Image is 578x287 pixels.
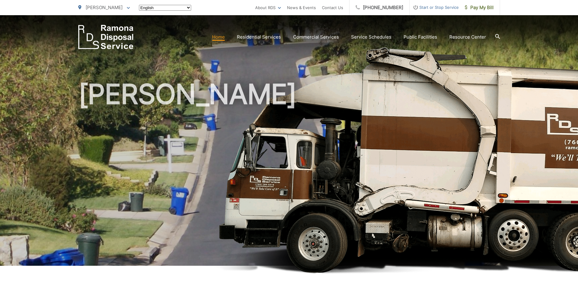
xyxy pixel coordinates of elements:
[212,33,225,41] a: Home
[404,33,437,41] a: Public Facilities
[139,5,191,11] select: Select a language
[237,33,281,41] a: Residential Services
[78,25,134,49] a: EDCD logo. Return to the homepage.
[255,4,281,11] a: About RDS
[78,79,500,271] h1: [PERSON_NAME]
[449,33,486,41] a: Resource Center
[351,33,391,41] a: Service Schedules
[465,4,494,11] span: Pay My Bill
[86,5,123,10] span: [PERSON_NAME]
[287,4,316,11] a: News & Events
[322,4,343,11] a: Contact Us
[293,33,339,41] a: Commercial Services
